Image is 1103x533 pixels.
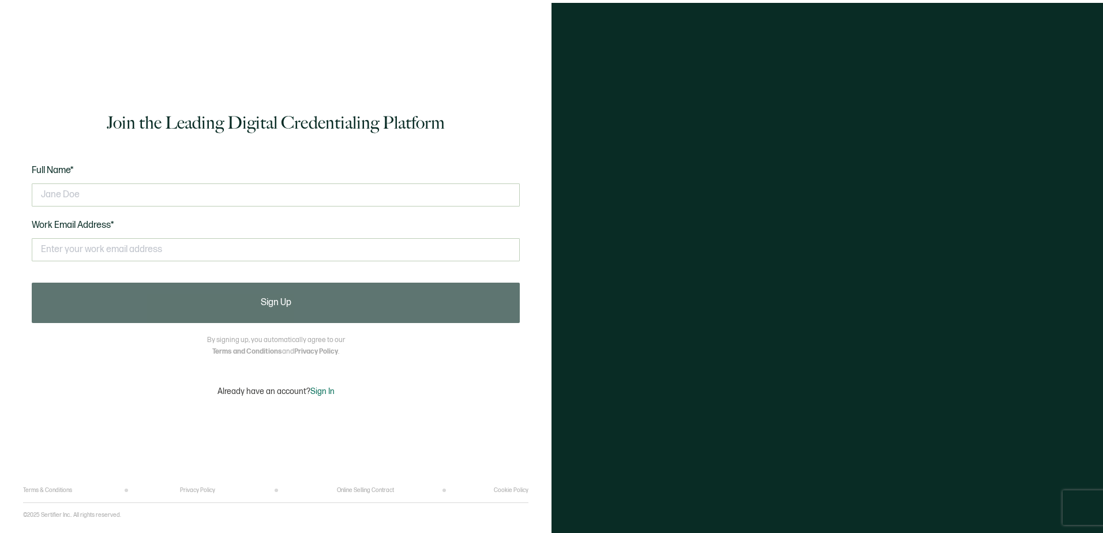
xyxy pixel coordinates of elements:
input: Jane Doe [32,183,520,207]
span: Sign Up [261,298,291,307]
span: Full Name* [32,165,74,176]
span: Sign In [310,386,335,396]
a: Privacy Policy [180,487,215,494]
span: Work Email Address* [32,220,114,231]
a: Cookie Policy [494,487,528,494]
h1: Join the Leading Digital Credentialing Platform [107,111,445,134]
input: Enter your work email address [32,238,520,261]
p: Already have an account? [217,386,335,396]
p: ©2025 Sertifier Inc.. All rights reserved. [23,512,121,519]
button: Sign Up [32,283,520,323]
a: Online Selling Contract [337,487,394,494]
a: Terms and Conditions [212,347,282,356]
a: Terms & Conditions [23,487,72,494]
a: Privacy Policy [294,347,338,356]
p: By signing up, you automatically agree to our and . [207,335,345,358]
